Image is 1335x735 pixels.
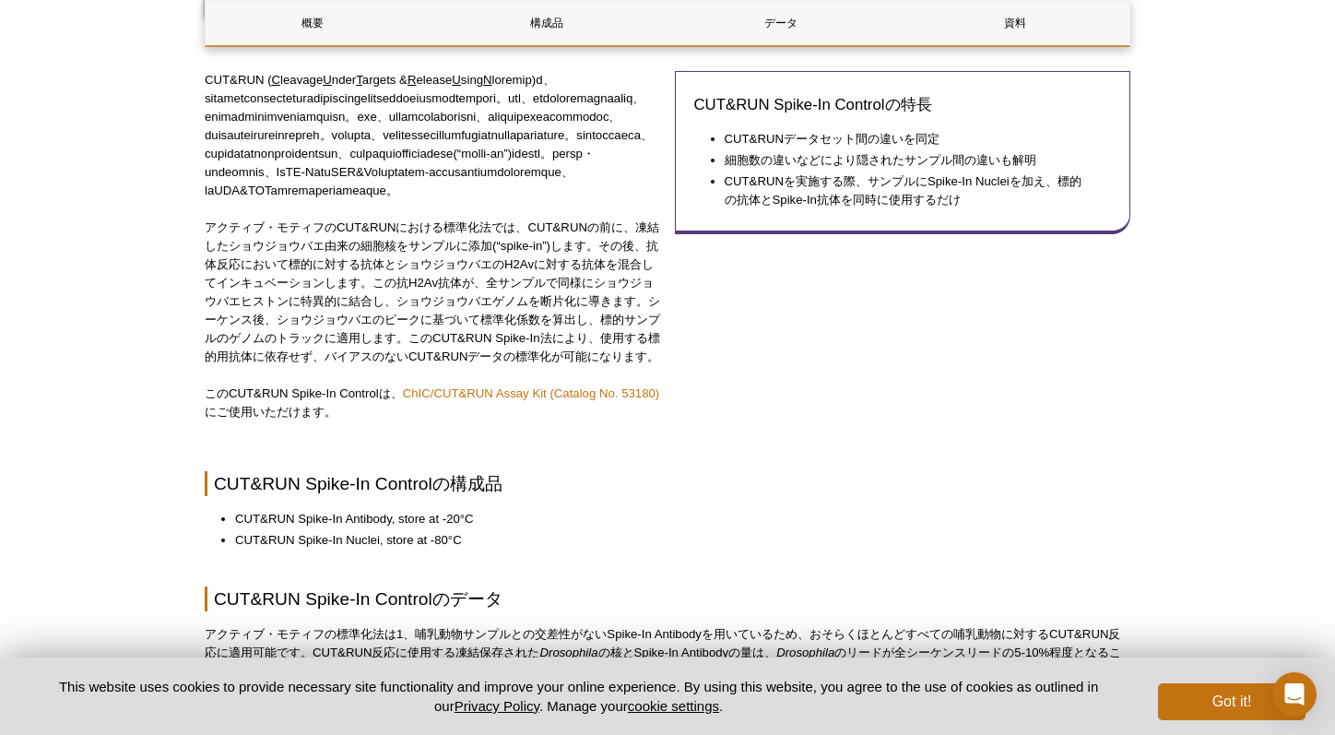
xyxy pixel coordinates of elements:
[272,73,281,87] u: C
[1158,683,1305,720] button: Got it!
[908,1,1121,45] a: 資料
[725,130,1093,148] li: CUT&RUNデータセット間の違いを同定
[205,587,1130,611] h2: CUT&RUN Spike-In Controlのデータ
[725,151,1093,170] li: 細胞数の違いなどにより隠されたサンプル間の違いも解明
[206,1,419,45] a: 概要
[403,386,660,400] a: ChIC/CUT&RUN Assay Kit (Catalog No. 53180)
[455,698,539,714] a: Privacy Policy
[440,1,653,45] a: 構成品
[725,172,1093,209] li: CUT&RUNを実施する際、サンプルにSpike-In Nucleiを加え、標的の抗体とSpike-In抗体を同時に使用するだけ
[1272,672,1317,717] div: Open Intercom Messenger
[539,646,597,659] em: Drosophila
[205,71,661,200] p: CUT&RUN ( leavage nder argets & elease sing loremip)d、sitametconsecteturadipiscingelitseddoeiusmo...
[205,625,1130,717] p: アクティブ・モティフの標準化法は1、哺乳動物サンプルとの交差性がないSpike-In Antibodyを用いているため、おそらくほとんどすべての哺乳動物に対するCUT&RUN反応に適用可能です。...
[408,73,417,87] u: R
[483,73,492,87] u: N
[694,94,1112,116] h3: CUT&RUN Spike-In Controlの特長
[205,471,1130,496] h2: CUT&RUN Spike-In Controlの構成品
[776,646,834,659] em: Drosophila
[323,73,332,87] u: U
[674,1,887,45] a: データ
[235,510,1112,528] li: CUT&RUN Spike-In Antibody, store at -20°C
[452,73,461,87] u: U
[205,219,661,366] p: アクティブ・モティフのCUT&RUNにおける標準化法では、CUT&RUNの前に、凍結したショウジョウバエ由来の細胞核をサンプルに添加(“spike-in”)します。その後、抗体反応において標的に...
[235,531,1112,550] li: CUT&RUN Spike-In Nuclei, store at -80°C
[356,73,362,87] u: T
[628,698,719,714] button: cookie settings
[30,677,1128,716] p: This website uses cookies to provide necessary site functionality and improve your online experie...
[205,385,661,421] p: このCUT&RUN Spike-In Controlは、 にご使用いただけます。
